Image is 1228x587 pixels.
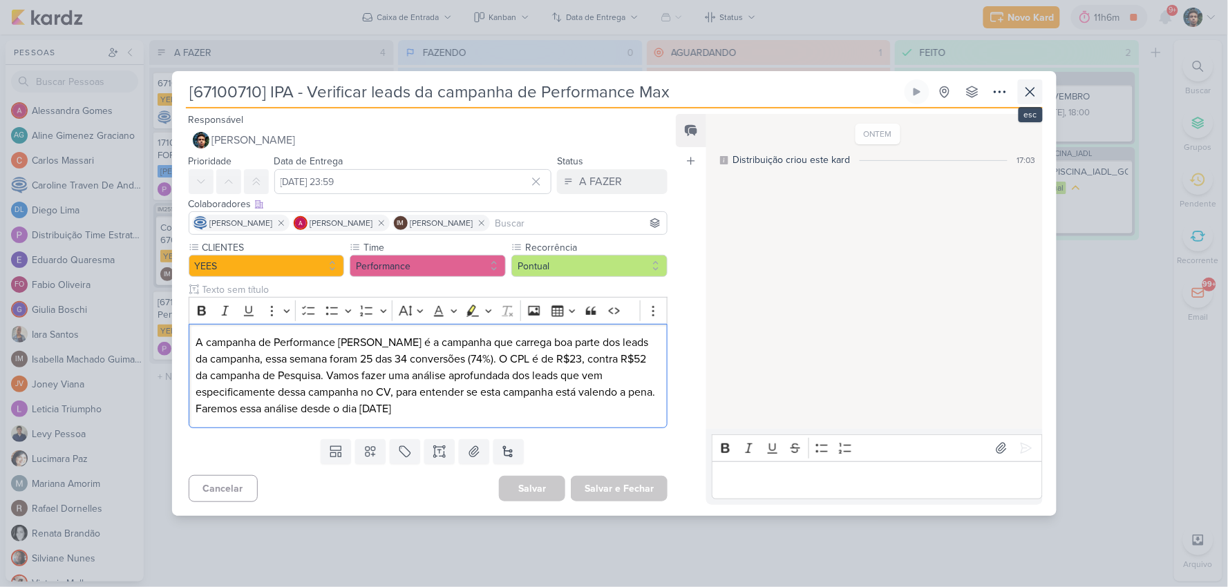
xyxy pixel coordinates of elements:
[210,217,273,229] span: [PERSON_NAME]
[200,282,668,297] input: Texto sem título
[189,128,668,153] button: [PERSON_NAME]
[274,169,552,194] input: Select a date
[511,255,668,277] button: Pontual
[410,217,473,229] span: [PERSON_NAME]
[189,475,258,502] button: Cancelar
[1017,154,1036,166] div: 17:03
[1019,107,1043,122] div: esc
[193,132,209,148] img: Nelito Junior
[189,197,668,211] div: Colaboradores
[189,114,244,126] label: Responsável
[189,324,668,428] div: Editor editing area: main
[733,153,850,167] div: Distribuição criou este kard
[557,155,583,167] label: Status
[720,156,728,164] div: Este log é visível à todos no kard
[196,334,660,417] p: A campanha de Performance [PERSON_NAME] é a campanha que carrega boa parte dos leads da campanha,...
[274,155,343,167] label: Data de Entrega
[493,215,665,231] input: Buscar
[193,216,207,230] img: Caroline Traven De Andrade
[712,461,1042,499] div: Editor editing area: main
[201,240,345,255] label: CLIENTES
[712,434,1042,461] div: Editor toolbar
[557,169,668,194] button: A FAZER
[394,216,408,230] div: Isabella Machado Guimarães
[189,255,345,277] button: YEES
[294,216,308,230] img: Alessandra Gomes
[189,297,668,324] div: Editor toolbar
[350,255,506,277] button: Performance
[189,155,232,167] label: Prioridade
[524,240,668,255] label: Recorrência
[911,86,923,97] div: Ligar relógio
[186,79,902,104] input: Kard Sem Título
[310,217,373,229] span: [PERSON_NAME]
[212,132,296,148] span: [PERSON_NAME]
[362,240,506,255] label: Time
[397,220,404,227] p: IM
[579,173,622,190] div: A FAZER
